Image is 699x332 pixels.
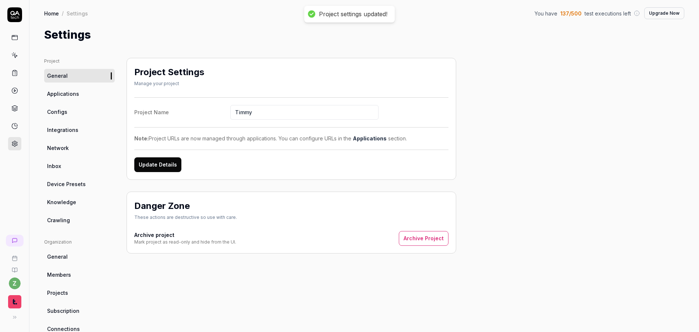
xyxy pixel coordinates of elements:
[585,10,631,17] span: test executions left
[44,105,115,119] a: Configs
[47,126,78,134] span: Integrations
[47,253,68,261] span: General
[353,135,387,141] a: Applications
[134,80,204,87] div: Manage your project
[44,87,115,101] a: Applications
[44,213,115,227] a: Crawling
[47,72,68,80] span: General
[44,195,115,209] a: Knowledge
[47,144,69,152] span: Network
[47,162,61,170] span: Inbox
[134,134,448,142] div: Project URLs are now managed through applications. You can configure URLs in the section.
[44,286,115,300] a: Projects
[134,239,236,245] div: Mark project as read-only and hide from the UI.
[644,7,684,19] button: Upgrade Now
[9,277,21,289] button: z
[44,268,115,282] a: Members
[44,123,115,137] a: Integrations
[560,10,582,17] span: 137 / 500
[8,295,21,308] img: Timmy Logo
[6,235,24,247] a: New conversation
[3,261,26,273] a: Documentation
[44,239,115,245] div: Organization
[230,105,379,120] input: Project Name
[47,198,76,206] span: Knowledge
[134,135,149,141] strong: Note:
[44,69,115,83] a: General
[62,10,64,17] div: /
[535,10,557,17] span: You have
[44,58,115,64] div: Project
[44,177,115,191] a: Device Presets
[134,231,236,239] h4: Archive project
[44,250,115,263] a: General
[47,289,68,297] span: Projects
[3,249,26,261] a: Book a call with us
[3,289,26,310] button: Timmy Logo
[134,214,237,221] div: These actions are destructive so use with care.
[44,141,115,155] a: Network
[44,27,91,43] h1: Settings
[134,108,230,116] div: Project Name
[319,10,387,18] div: Project settings updated!
[47,307,79,315] span: Subscription
[134,157,181,172] button: Update Details
[44,10,59,17] a: Home
[47,90,79,98] span: Applications
[47,180,86,188] span: Device Presets
[134,199,190,213] h2: Danger Zone
[399,231,448,246] button: Archive Project
[67,10,88,17] div: Settings
[44,159,115,173] a: Inbox
[134,66,204,79] h2: Project Settings
[44,304,115,318] a: Subscription
[47,271,71,279] span: Members
[47,108,67,116] span: Configs
[47,216,70,224] span: Crawling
